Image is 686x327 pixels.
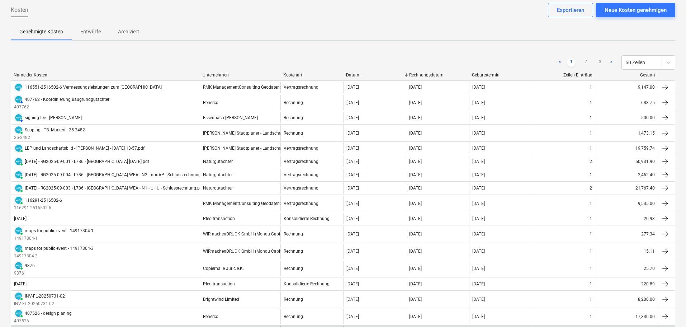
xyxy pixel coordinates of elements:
[472,115,485,120] div: [DATE]
[15,171,22,178] img: xero.svg
[346,85,359,90] div: [DATE]
[203,281,235,286] div: Pleo transaction
[607,58,616,67] a: Next page
[409,186,422,191] div: [DATE]
[590,159,592,164] div: 2
[409,266,422,271] div: [DATE]
[25,146,145,151] div: LBP und Landschaftsbild - [PERSON_NAME] - [DATE] 13-57.pdf
[595,261,658,276] div: 25.70
[284,297,303,302] div: Rechnung
[595,291,658,307] div: 8,200.00
[595,156,658,167] div: 50,931.90
[595,112,658,123] div: 500.00
[590,297,592,302] div: 1
[409,131,422,136] div: [DATE]
[346,297,359,302] div: [DATE]
[595,95,658,110] div: 683.75
[15,310,22,317] img: xero.svg
[15,245,22,252] img: xero.svg
[409,297,422,302] div: [DATE]
[346,281,359,286] div: [DATE]
[284,201,318,206] div: Vertragsrechnung
[595,244,658,259] div: 15.11
[11,6,28,14] span: Kosten
[14,170,23,179] div: Die Rechnung wurde mit Xero synchronisiert und ihr Status ist derzeit PAID
[284,172,318,177] div: Vertragsrechnung
[595,309,658,324] div: 17,330.00
[650,293,686,327] iframe: Chat Widget
[203,297,239,302] div: Brightwind Limited
[472,172,485,177] div: [DATE]
[409,281,422,286] div: [DATE]
[590,232,592,237] div: 1
[283,73,341,78] div: Kostenart
[25,172,208,177] div: [DATE] - RG2025-09-004 - L786 - [GEOGRAPHIC_DATA] WEA - N2 -modAP - Schlussrechnung.pdf
[346,73,403,78] div: Datum
[472,186,485,191] div: [DATE]
[25,263,35,268] div: 9376
[409,85,422,90] div: [DATE]
[14,318,72,324] p: 407526
[14,216,27,221] div: [DATE]
[409,100,422,105] div: [DATE]
[346,314,359,319] div: [DATE]
[472,159,485,164] div: [DATE]
[346,100,359,105] div: [DATE]
[203,85,293,90] div: RMK ManagementConsulting GeodatenService
[590,146,592,151] div: 1
[567,58,576,67] a: Page 1 is your current page
[590,201,592,206] div: 1
[598,73,655,78] div: Gesamt
[581,58,590,67] a: Page 2
[203,159,233,164] div: Naturgutachter
[409,73,467,78] div: Rechnungsdatum
[284,159,318,164] div: Vertragsrechnung
[596,58,604,67] a: Page 3
[284,232,303,237] div: Rechnung
[346,266,359,271] div: [DATE]
[590,266,592,271] div: 1
[346,131,359,136] div: [DATE]
[472,73,529,78] div: Geburtstermin
[595,125,658,141] div: 1,473.15
[472,266,485,271] div: [DATE]
[346,186,359,191] div: [DATE]
[14,270,35,276] p: 9376
[590,249,592,254] div: 1
[14,244,23,253] div: Die Rechnung wurde mit Xero synchronisiert und ihr Status ist derzeit PAID
[284,85,318,90] div: Vertragsrechnung
[590,216,592,221] div: 1
[15,293,22,300] img: xero.svg
[14,144,23,153] div: Die Rechnung wurde mit Xero synchronisiert und ihr Status ist derzeit PAID
[472,314,485,319] div: [DATE]
[284,100,303,105] div: Rechnung
[25,186,204,191] div: [DATE] - RG2025-09-003 - L786 - [GEOGRAPHIC_DATA] WEA - N1 - UHU - Schlussrechnung.pdf
[590,281,592,286] div: 1
[284,281,330,286] div: Konsolidierte Rechnung
[595,213,658,224] div: 20.93
[472,85,485,90] div: [DATE]
[472,146,485,151] div: [DATE]
[203,73,278,78] div: Unternehmen
[14,125,23,135] div: Die Rechnung wurde mit Xero synchronisiert und ihr Status ist derzeit PAID
[14,183,23,193] div: Die Rechnung wurde mit Xero synchronisiert und ihr Status ist derzeit PAID
[14,135,85,141] p: 25-2482
[284,249,303,254] div: Rechnung
[535,73,592,78] div: Zeilen-Einträge
[284,266,303,271] div: Rechnung
[14,226,23,235] div: Die Rechnung wurde mit Xero synchronisiert und ihr Status ist derzeit PAID
[203,266,244,271] div: Copierhalle Juric e.K.
[590,100,592,105] div: 1
[14,309,23,318] div: Die Rechnung wurde mit Xero synchronisiert und ihr Status ist derzeit PAID
[15,158,22,165] img: xero.svg
[472,232,485,237] div: [DATE]
[203,131,308,136] div: [PERSON_NAME] Stadtplaner - Landschaftsarchitekten
[14,113,23,122] div: Die Rechnung wurde mit Xero synchronisiert und ihr Status ist derzeit AUTHORISED
[284,186,318,191] div: Vertragsrechnung
[14,104,109,110] p: 407762
[203,314,218,319] div: Renerco
[14,205,62,211] p: 116291-2516502-6
[14,196,23,205] div: Die Rechnung wurde mit Xero synchronisiert und ihr Status ist derzeit PAID
[25,127,85,132] div: Scoping - TB- Markert - 25-2482
[346,201,359,206] div: [DATE]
